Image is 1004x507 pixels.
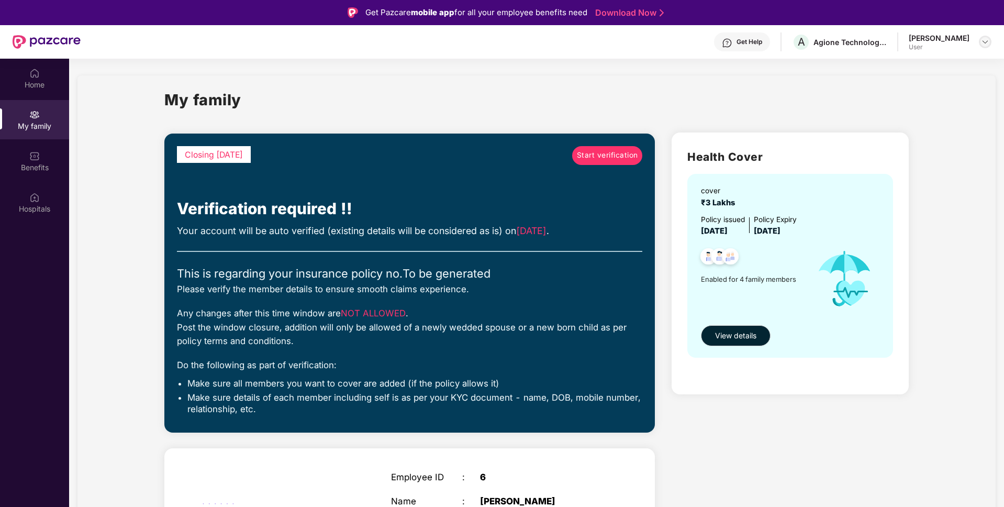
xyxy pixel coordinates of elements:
div: Policy Expiry [754,214,797,226]
img: svg+xml;base64,PHN2ZyBpZD0iSG9tZSIgeG1sbnM9Imh0dHA6Ly93d3cudzMub3JnLzIwMDAvc3ZnIiB3aWR0aD0iMjAiIG... [29,68,40,79]
div: Agione Technologies Private Limited [813,37,887,47]
div: Employee ID [391,472,462,482]
div: User [909,43,969,51]
span: [DATE] [754,226,780,236]
div: Policy issued [701,214,745,226]
span: A [798,36,805,48]
img: svg+xml;base64,PHN2ZyB4bWxucz0iaHR0cDovL3d3dy53My5vcmcvMjAwMC9zdmciIHdpZHRoPSI0OC45NDMiIGhlaWdodD... [718,245,743,271]
span: View details [715,330,756,341]
div: Get Pazcare for all your employee benefits need [365,6,587,19]
div: Name [391,496,462,506]
img: icon [806,238,883,320]
div: 6 [480,472,605,482]
img: svg+xml;base64,PHN2ZyBpZD0iSGVscC0zMngzMiIgeG1sbnM9Imh0dHA6Ly93d3cudzMub3JnLzIwMDAvc3ZnIiB3aWR0aD... [722,38,732,48]
div: Please verify the member details to ensure smooth claims experience. [177,282,642,296]
h1: My family [164,88,241,112]
img: New Pazcare Logo [13,35,81,49]
img: svg+xml;base64,PHN2ZyB4bWxucz0iaHR0cDovL3d3dy53My5vcmcvMjAwMC9zdmciIHdpZHRoPSI0OC45NDMiIGhlaWdodD... [707,245,732,271]
a: Download Now [595,7,661,18]
img: svg+xml;base64,PHN2ZyBpZD0iQmVuZWZpdHMiIHhtbG5zPSJodHRwOi8vd3d3LnczLm9yZy8yMDAwL3N2ZyIgd2lkdGg9Ij... [29,151,40,161]
span: Enabled for 4 family members [701,274,806,284]
button: View details [701,325,771,346]
div: [PERSON_NAME] [909,33,969,43]
div: Any changes after this time window are . Post the window closure, addition will only be allowed o... [177,306,642,348]
span: [DATE] [701,226,728,236]
span: Closing [DATE] [185,150,243,160]
li: Make sure details of each member including self is as per your KYC document - name, DOB, mobile n... [187,392,642,415]
span: ₹3 Lakhs [701,198,739,207]
div: [PERSON_NAME] [480,496,605,506]
div: This is regarding your insurance policy no. To be generated [177,264,642,282]
img: svg+xml;base64,PHN2ZyBpZD0iSG9zcGl0YWxzIiB4bWxucz0iaHR0cDovL3d3dy53My5vcmcvMjAwMC9zdmciIHdpZHRoPS... [29,192,40,203]
img: svg+xml;base64,PHN2ZyB4bWxucz0iaHR0cDovL3d3dy53My5vcmcvMjAwMC9zdmciIHdpZHRoPSI0OC45NDMiIGhlaWdodD... [696,245,721,271]
div: Get Help [737,38,762,46]
span: [DATE] [516,225,546,236]
div: Do the following as part of verification: [177,358,642,372]
img: svg+xml;base64,PHN2ZyBpZD0iRHJvcGRvd24tMzJ4MzIiIHhtbG5zPSJodHRwOi8vd3d3LnczLm9yZy8yMDAwL3N2ZyIgd2... [981,38,989,46]
div: cover [701,185,739,197]
div: Your account will be auto verified (existing details will be considered as is) on . [177,224,642,238]
img: Logo [348,7,358,18]
img: Stroke [660,7,664,18]
h2: Health Cover [687,148,893,166]
a: Start verification [572,146,642,165]
strong: mobile app [411,7,454,17]
div: : [462,472,480,482]
div: Verification required !! [177,196,642,221]
span: Start verification [577,150,638,161]
img: svg+xml;base64,PHN2ZyB3aWR0aD0iMjAiIGhlaWdodD0iMjAiIHZpZXdCb3g9IjAgMCAyMCAyMCIgZmlsbD0ibm9uZSIgeG... [29,109,40,120]
span: NOT ALLOWED [341,308,406,318]
div: : [462,496,480,506]
li: Make sure all members you want to cover are added (if the policy allows it) [187,378,642,389]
